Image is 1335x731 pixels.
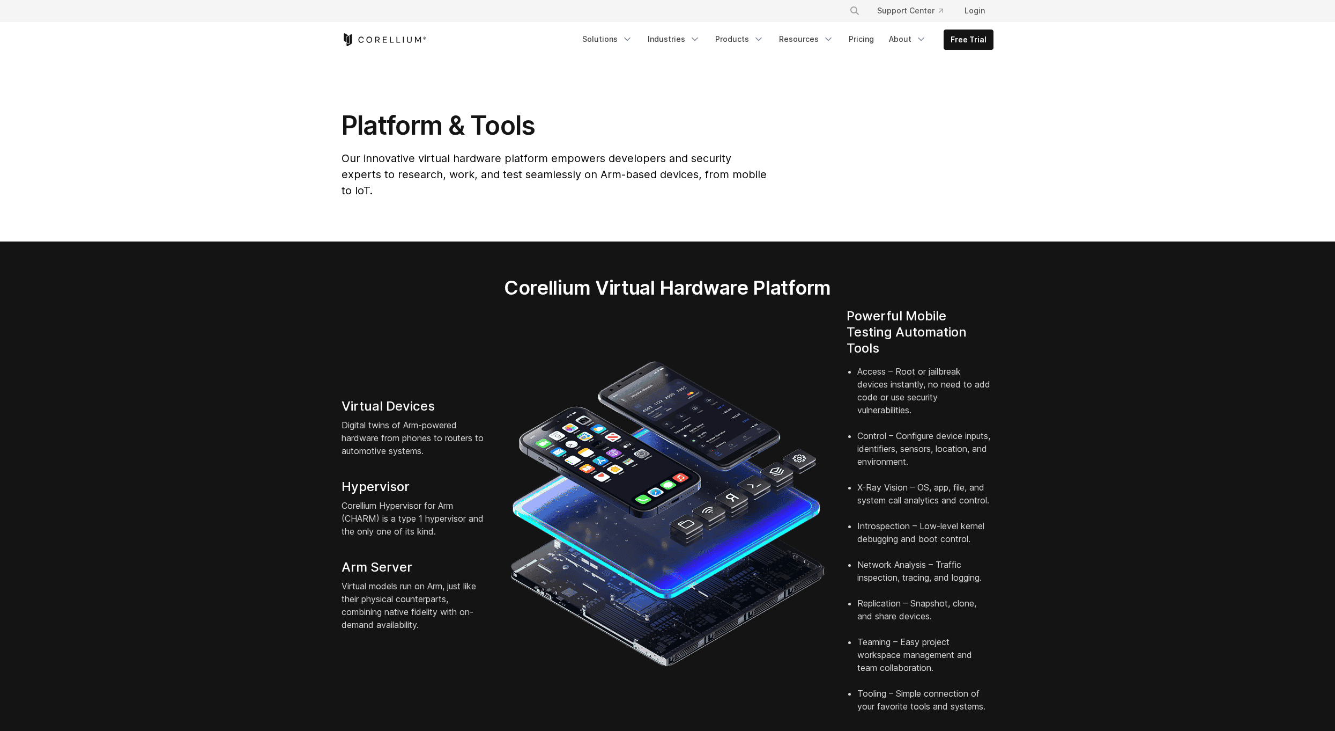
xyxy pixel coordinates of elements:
li: Replication – Snapshot, clone, and share devices. [857,597,993,635]
a: Industries [641,30,707,49]
h4: Virtual Devices [342,398,488,414]
h1: Platform & Tools [342,109,769,142]
a: Resources [773,30,840,49]
div: Navigation Menu [576,30,993,50]
h2: Corellium Virtual Hardware Platform [454,276,881,299]
li: Teaming – Easy project workspace management and team collaboration. [857,635,993,687]
li: Access – Root or jailbreak devices instantly, no need to add code or use security vulnerabilities. [857,365,993,429]
button: Search [845,1,864,20]
a: Products [709,30,770,49]
a: Solutions [576,30,639,49]
a: Pricing [842,30,880,49]
li: Tooling – Simple connection of your favorite tools and systems. [857,687,993,713]
a: Support Center [869,1,952,20]
li: Network Analysis – Traffic inspection, tracing, and logging. [857,558,993,597]
li: X-Ray Vision – OS, app, file, and system call analytics and control. [857,481,993,520]
p: Virtual models run on Arm, just like their physical counterparts, combining native fidelity with ... [342,580,488,631]
li: Introspection – Low-level kernel debugging and boot control. [857,520,993,558]
h4: Powerful Mobile Testing Automation Tools [847,308,993,356]
a: Login [956,1,993,20]
p: Digital twins of Arm-powered hardware from phones to routers to automotive systems. [342,419,488,457]
img: iPhone and Android virtual machine and testing tools [510,356,825,671]
h4: Hypervisor [342,479,488,495]
li: Control – Configure device inputs, identifiers, sensors, location, and environment. [857,429,993,481]
p: Corellium Hypervisor for Arm (CHARM) is a type 1 hypervisor and the only one of its kind. [342,499,488,538]
a: Corellium Home [342,33,427,46]
a: Free Trial [944,30,993,49]
div: Navigation Menu [836,1,993,20]
a: About [882,30,933,49]
h4: Arm Server [342,559,488,575]
span: Our innovative virtual hardware platform empowers developers and security experts to research, wo... [342,152,767,197]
